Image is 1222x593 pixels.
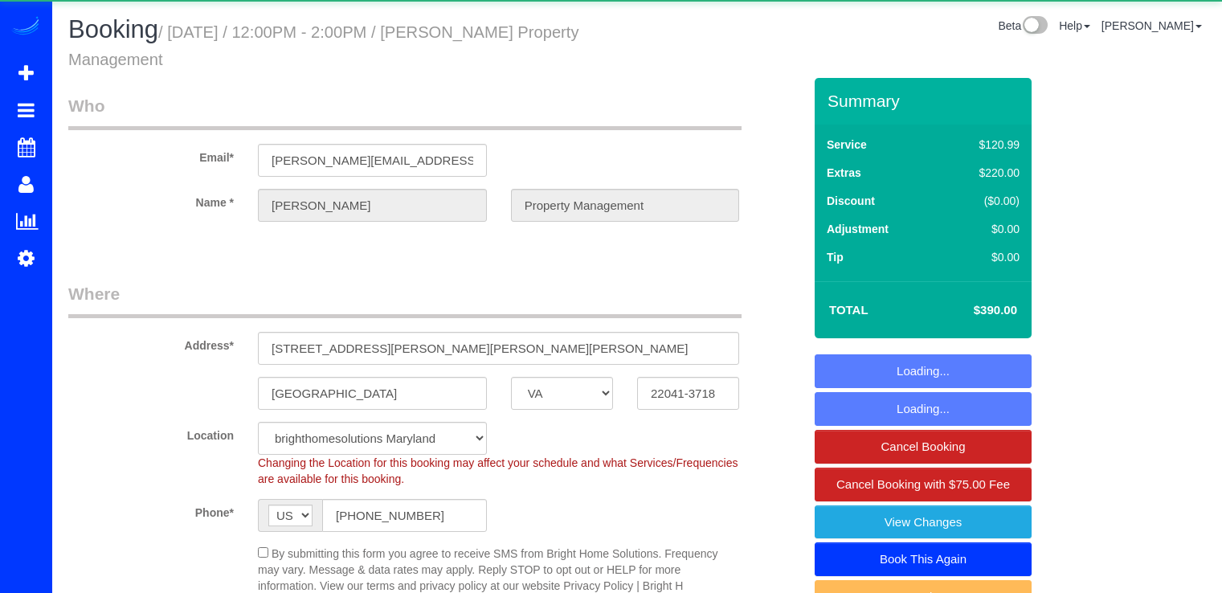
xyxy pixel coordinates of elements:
input: City* [258,377,487,410]
input: Email* [258,144,487,177]
label: Service [827,137,867,153]
label: Name * [56,189,246,211]
span: Cancel Booking with $75.00 Fee [836,477,1010,491]
label: Location [56,422,246,444]
label: Phone* [56,499,246,521]
legend: Who [68,94,742,130]
img: Automaid Logo [10,16,42,39]
label: Adjustment [827,221,889,237]
div: ($0.00) [945,193,1020,209]
div: $220.00 [945,165,1020,181]
span: Changing the Location for this booking may affect your schedule and what Services/Frequencies are... [258,456,738,485]
label: Tip [827,249,844,265]
input: First Name* [258,189,487,222]
a: Cancel Booking [815,430,1032,464]
h4: $390.00 [926,304,1017,317]
a: Beta [998,19,1048,32]
a: [PERSON_NAME] [1101,19,1202,32]
input: Zip Code* [637,377,739,410]
a: Help [1059,19,1090,32]
label: Address* [56,332,246,354]
span: By submitting this form you agree to receive SMS from Bright Home Solutions. Frequency may vary. ... [258,547,717,592]
div: $120.99 [945,137,1020,153]
span: Booking [68,15,158,43]
div: $0.00 [945,221,1020,237]
a: Cancel Booking with $75.00 Fee [815,468,1032,501]
h3: Summary [828,92,1024,110]
input: Phone* [322,499,487,532]
label: Email* [56,144,246,166]
input: Last Name* [511,189,740,222]
a: Book This Again [815,542,1032,576]
small: / [DATE] / 12:00PM - 2:00PM / [PERSON_NAME] Property Management [68,23,578,68]
div: $0.00 [945,249,1020,265]
img: New interface [1021,16,1048,37]
label: Extras [827,165,861,181]
legend: Where [68,282,742,318]
strong: Total [829,303,868,317]
label: Discount [827,193,875,209]
a: View Changes [815,505,1032,539]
